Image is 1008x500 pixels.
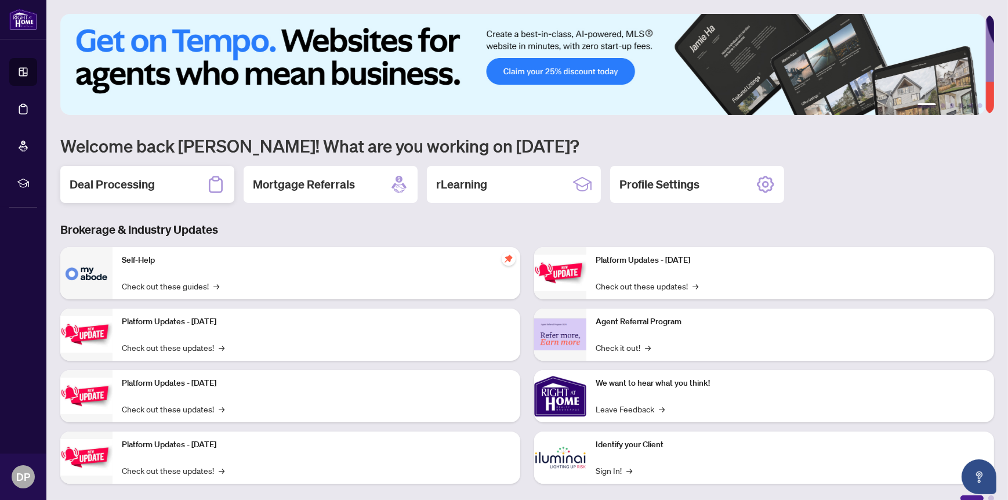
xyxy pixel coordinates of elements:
[122,439,511,451] p: Platform Updates - [DATE]
[219,403,224,415] span: →
[596,341,651,354] a: Check it out!→
[122,464,224,477] a: Check out these updates!→
[918,103,936,108] button: 1
[534,432,586,484] img: Identify your Client
[596,280,698,292] a: Check out these updates!→
[596,377,985,390] p: We want to hear what you think!
[645,341,651,354] span: →
[692,280,698,292] span: →
[962,459,996,494] button: Open asap
[596,464,632,477] a: Sign In!→
[122,316,511,328] p: Platform Updates - [DATE]
[9,9,37,30] img: logo
[122,377,511,390] p: Platform Updates - [DATE]
[959,103,964,108] button: 4
[60,378,113,414] img: Platform Updates - July 21, 2025
[596,439,985,451] p: Identify your Client
[619,176,699,193] h2: Profile Settings
[534,318,586,350] img: Agent Referral Program
[534,255,586,291] img: Platform Updates - June 23, 2025
[969,103,973,108] button: 5
[122,280,219,292] a: Check out these guides!→
[122,254,511,267] p: Self-Help
[60,439,113,476] img: Platform Updates - July 8, 2025
[60,247,113,299] img: Self-Help
[16,469,30,485] span: DP
[60,222,994,238] h3: Brokerage & Industry Updates
[122,403,224,415] a: Check out these updates!→
[596,316,985,328] p: Agent Referral Program
[253,176,355,193] h2: Mortgage Referrals
[534,370,586,422] img: We want to hear what you think!
[659,403,665,415] span: →
[122,341,224,354] a: Check out these updates!→
[950,103,955,108] button: 3
[219,341,224,354] span: →
[60,14,985,115] img: Slide 0
[596,403,665,415] a: Leave Feedback→
[626,464,632,477] span: →
[436,176,487,193] h2: rLearning
[213,280,219,292] span: →
[219,464,224,477] span: →
[60,135,994,157] h1: Welcome back [PERSON_NAME]! What are you working on [DATE]?
[502,252,516,266] span: pushpin
[941,103,945,108] button: 2
[70,176,155,193] h2: Deal Processing
[978,103,982,108] button: 6
[596,254,985,267] p: Platform Updates - [DATE]
[60,316,113,353] img: Platform Updates - September 16, 2025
